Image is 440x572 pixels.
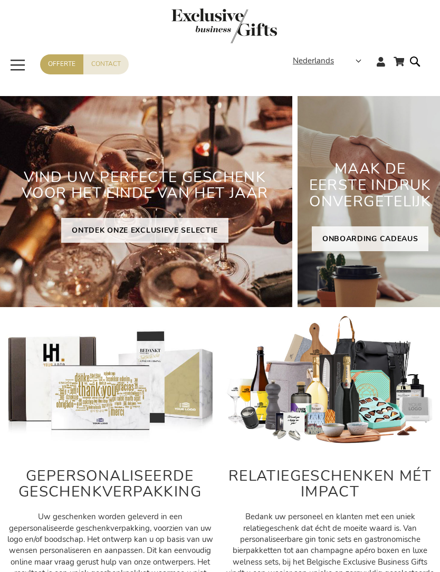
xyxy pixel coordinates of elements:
img: Gepersonaliseerde relatiegeschenken voor personeel en klanten [225,315,435,446]
a: ONBOARDING CADEAUS [312,226,429,251]
img: Gepersonaliseerde relatiegeschenken voor personeel en klanten [5,315,215,446]
span: Nederlands [293,55,334,67]
a: Offerte [40,54,83,74]
img: Exclusive Business gifts logo [171,8,277,43]
a: store logo [8,8,440,46]
a: ONTDEK ONZE EXCLUSIEVE SELECTIE [61,218,228,243]
h2: GEPERSONALISEERDE GESCHENKVERPAKKING [5,468,215,501]
a: Contact [83,54,129,74]
h2: RELATIEGESCHENKEN MÉT IMPACT [225,468,435,501]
